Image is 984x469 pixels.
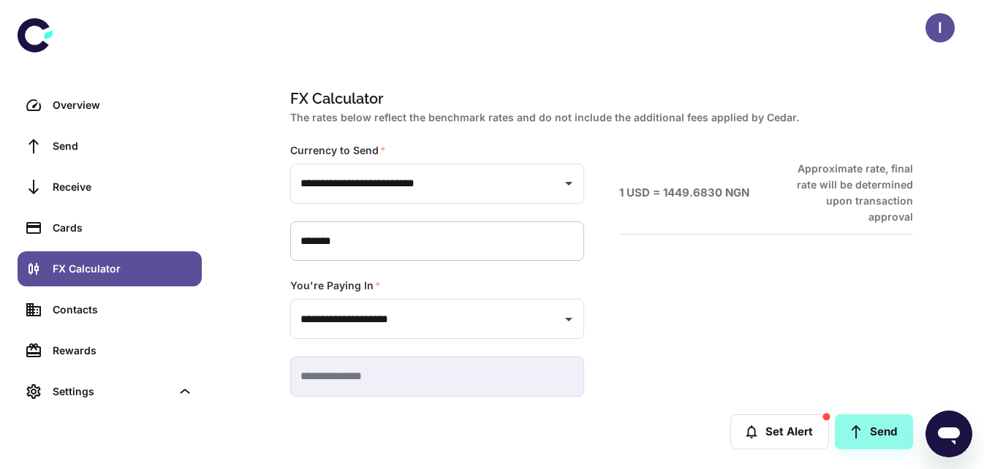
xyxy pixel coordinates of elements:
a: Contacts [18,292,202,327]
a: Cards [18,210,202,245]
label: Currency to Send [290,143,386,158]
button: Open [559,309,579,329]
a: Overview [18,88,202,123]
button: I [926,13,955,42]
div: Overview [53,97,193,113]
a: FX Calculator [18,251,202,286]
div: Cards [53,220,193,236]
div: Send [53,138,193,154]
h6: 1 USD = 1449.6830 NGN [619,185,749,202]
a: Send [835,414,913,449]
button: Open [559,173,579,194]
a: Receive [18,169,202,205]
iframe: Button to launch messaging window [926,411,972,457]
label: You're Paying In [290,278,381,293]
h1: FX Calculator [290,88,907,110]
div: Contacts [53,302,193,318]
div: Receive [53,179,193,195]
div: Settings [53,384,171,400]
h6: Approximate rate, final rate will be determined upon transaction approval [781,161,913,225]
div: FX Calculator [53,261,193,277]
button: Set Alert [730,414,829,449]
div: Settings [18,374,202,409]
div: Rewards [53,343,193,359]
a: Send [18,129,202,164]
a: Rewards [18,333,202,368]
